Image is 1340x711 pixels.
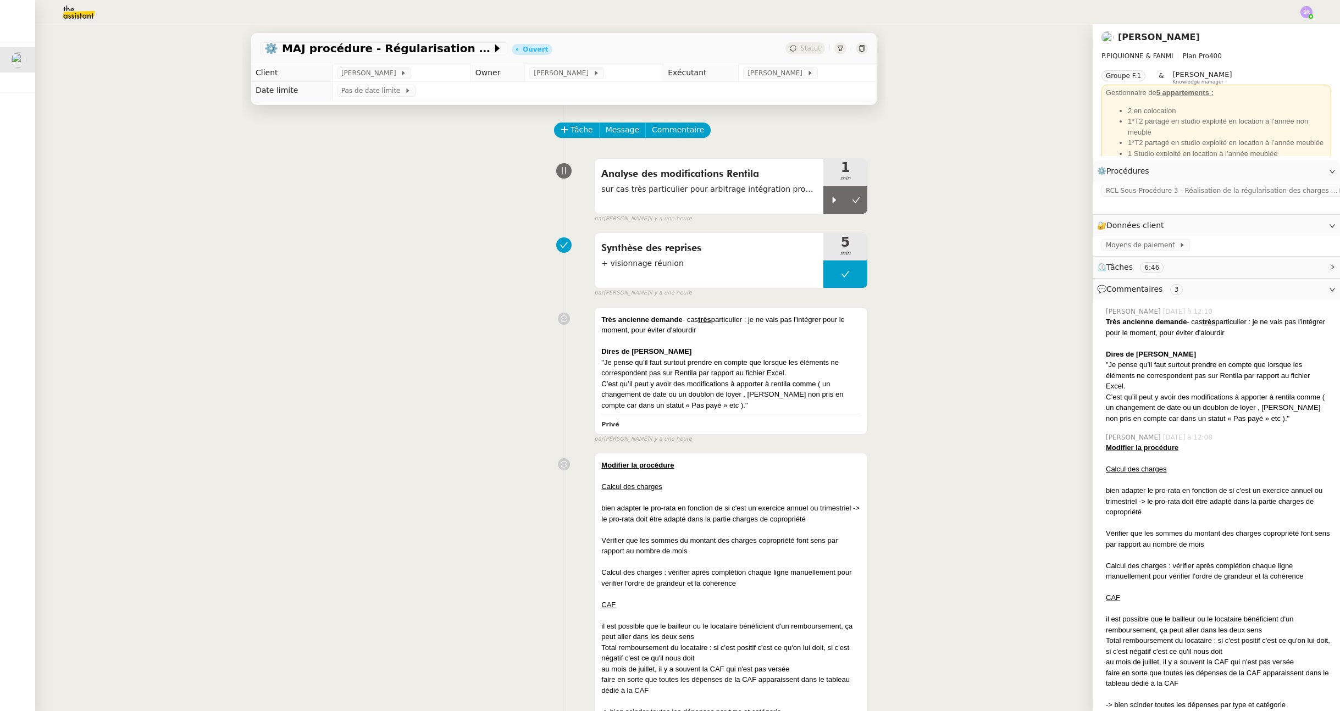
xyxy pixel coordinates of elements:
u: Calcul des charges [1106,465,1167,473]
div: faire en sorte que toutes les dépenses de la CAF apparaissent dans le tableau dédié à la CAF [1106,668,1331,689]
span: [DATE] à 12:10 [1163,307,1215,316]
div: Calcul des charges : vérifier après complétion chaque ligne manuellement pour vérifier l'ordre de... [1106,560,1331,582]
span: ⚙️ [1097,165,1154,177]
span: Tâche [571,124,593,136]
u: Modifier la procédure [601,461,674,469]
span: il y a une heure [649,288,692,298]
span: ⏲️ [1097,263,1173,271]
nz-tag: 6:46 [1140,262,1164,273]
u: très [1203,318,1216,326]
div: bien adapter le pro-rata en fonction de si c'est un exercice annuel ou trimestriel -> le pro-rata... [1106,485,1331,518]
div: Vérifier que les sommes du montant des charges copropriété font sens par rapport au nombre de mois [1106,528,1331,549]
span: il y a une heure [649,435,692,444]
span: RCL Sous-Procédure 3 - Réalisation de la régularisation des charges sur [PERSON_NAME] [1106,185,1338,196]
div: "Je pense qu’il faut surtout prendre en compte que lorsque les éléments ne correspondent pas sur ... [601,357,861,379]
div: - cas particulier : je ne vais pas l'intégrer pour le moment, pour éviter d'alourdir [1106,316,1331,338]
div: il est possible que le bailleur ou le locataire bénéficient d'un remboursement, ça peut aller dan... [601,621,861,642]
div: C’est qu’il peut y avoir des modifications à apporter à rentila comme ( un changement de date ou ... [1106,392,1331,424]
span: par [594,288,603,298]
a: [PERSON_NAME] [1118,32,1200,42]
span: Synthèse des reprises [601,240,817,257]
img: users%2FcRgg4TJXLQWrBH1iwK9wYfCha1e2%2Favatar%2Fc9d2fa25-7b78-4dd4-b0f3-ccfa08be62e5 [11,52,26,68]
div: ⏲️Tâches 6:46 [1093,257,1340,278]
div: ⚙️Procédures [1093,160,1340,182]
span: Analyse des modifications Rentila [601,166,817,182]
strong: Très ancienne demande [1106,318,1187,326]
button: Message [599,123,646,138]
span: 1 [823,161,867,174]
span: Commentaires [1106,285,1162,293]
span: [PERSON_NAME] [1106,432,1163,442]
div: C’est qu’il peut y avoir des modifications à apporter à rentila comme ( un changement de date ou ... [601,379,861,411]
div: il est possible que le bailleur ou le locataire bénéficient d'un remboursement, ça peut aller dan... [1106,614,1331,635]
u: très [698,315,711,324]
div: 💬Commentaires 3 [1093,279,1340,300]
li: 1*T2 partagé en studio exploité en location à l’année non meublé [1128,116,1327,137]
div: "Je pense qu’il faut surtout prendre en compte que lorsque les éléments ne correspondent pas sur ... [1106,359,1331,392]
span: P.PIQUIONNE & FANMI [1101,52,1173,60]
span: Pas de date limite [341,85,405,96]
div: au mois de juillet, il y a souvent la CAF qui n'est pas versée [601,664,861,675]
span: sur cas très particulier pour arbitrage intégration procédure [601,183,817,196]
span: & [1159,70,1164,85]
div: Calcul des charges : vérifier après complétion chaque ligne manuellement pour vérifier l'ordre de... [601,567,861,588]
div: faire en sorte que toutes les dépenses de la CAF apparaissent dans le tableau dédié à la CAF [601,674,861,696]
div: - cas particulier : je ne vais pas l'intégrer pour le moment, pour éviter d'alourdir [601,314,861,336]
td: Date limite [251,82,332,99]
div: Total remboursement du locataire : si c'est positif c'est ce qu'on lui doit, si c'est négatif c'e... [1106,635,1331,657]
span: Procédures [1106,166,1149,175]
li: 1 Studio exploité en location à l’année meublée [1128,148,1327,159]
span: 5 [823,236,867,249]
span: Statut [800,45,821,52]
span: Tâches [1106,263,1133,271]
span: [PERSON_NAME] [747,68,806,79]
span: Données client [1106,221,1164,230]
div: -> bien scinder toutes les dépenses par type et catégorie [1106,699,1331,710]
span: Knowledge manager [1173,79,1224,85]
div: Vérifier que les sommes du montant des charges copropriété font sens par rapport au nombre de mois [601,535,861,557]
div: Gestionnaire de [1106,87,1327,98]
u: CAF [601,601,616,609]
span: il y a une heure [649,214,692,224]
strong: Très ancienne demande [601,315,682,324]
span: Plan Pro [1183,52,1209,60]
img: users%2FcRgg4TJXLQWrBH1iwK9wYfCha1e2%2Favatar%2Fc9d2fa25-7b78-4dd4-b0f3-ccfa08be62e5 [1101,31,1114,43]
span: [DATE] à 12:08 [1163,432,1215,442]
span: par [594,214,603,224]
small: [PERSON_NAME] [594,288,692,298]
u: CAF [1106,593,1120,602]
td: Owner [470,64,525,82]
span: [PERSON_NAME] [341,68,400,79]
span: [PERSON_NAME] [534,68,593,79]
span: [PERSON_NAME] [1173,70,1232,79]
span: + visionnage réunion [601,257,817,270]
span: 🔐 [1097,219,1169,232]
strong: Dires de [PERSON_NAME] [601,347,691,355]
span: Moyens de paiement [1106,240,1179,251]
small: [PERSON_NAME] [594,435,692,444]
div: bien adapter le pro-rata en fonction de si c'est un exercice annuel ou trimestriel -> le pro-rata... [601,503,861,524]
div: au mois de juillet, il y a souvent la CAF qui n'est pas versée [1106,657,1331,668]
span: ⚙️ MAJ procédure - Régularisation des charges locatives [264,43,492,54]
app-user-label: Knowledge manager [1173,70,1232,85]
small: [PERSON_NAME] [594,214,692,224]
span: Commentaire [652,124,704,136]
li: 2 en colocation [1128,105,1327,116]
button: Commentaire [645,123,711,138]
span: min [823,249,867,258]
nz-tag: Groupe F.1 [1101,70,1145,81]
u: Modifier la procédure [1106,443,1178,452]
div: Ouvert [523,46,548,53]
u: 5 appartements : [1156,88,1214,97]
li: 1*T2 partagé en studio exploité en location à l’année meublée [1128,137,1327,148]
div: 🔐Données client [1093,215,1340,236]
button: Tâche [554,123,600,138]
td: Client [251,64,332,82]
span: 400 [1209,52,1222,60]
span: 💬 [1097,285,1187,293]
span: [PERSON_NAME] [1106,307,1163,316]
span: Message [606,124,639,136]
img: svg [1300,6,1313,18]
u: Calcul des charges [601,482,662,491]
span: min [823,174,867,184]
